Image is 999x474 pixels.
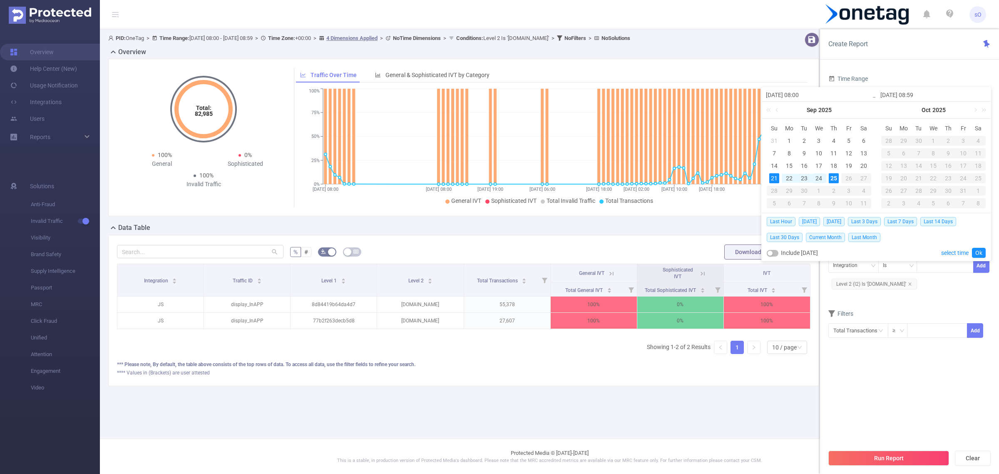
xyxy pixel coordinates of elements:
th: Mon [782,122,797,135]
td: September 21, 2025 [767,172,782,185]
td: October 4, 2025 [971,135,986,147]
div: 28 [767,186,782,196]
div: 21 [911,173,926,183]
span: Level 2 Is '[DOMAIN_NAME]' [456,35,549,41]
b: Time Range: [159,35,189,41]
span: Attention [31,346,100,363]
th: Sat [971,122,986,135]
td: October 27, 2025 [896,185,911,197]
td: September 20, 2025 [856,160,871,172]
td: September 3, 2025 [812,135,827,147]
td: October 23, 2025 [941,172,956,185]
span: > [441,35,449,41]
td: October 17, 2025 [956,160,971,172]
td: September 28, 2025 [881,135,896,147]
div: 12 [844,148,854,158]
tspan: [DATE] 08:00 [425,187,451,192]
div: 27 [896,186,911,196]
th: Fri [841,122,856,135]
div: Is [883,259,892,272]
td: October 10, 2025 [956,147,971,160]
span: Su [881,125,896,132]
th: Thu [941,122,956,135]
div: 24 [956,173,971,183]
span: 100% [199,172,214,179]
div: 5 [844,136,854,146]
div: 4 [829,136,839,146]
a: Reports [30,129,50,145]
td: October 26, 2025 [881,185,896,197]
span: Th [826,125,841,132]
span: > [378,35,385,41]
input: Search... [117,245,283,258]
span: Traffic Over Time [311,72,357,78]
div: 31 [956,186,971,196]
span: Passport [31,279,100,296]
tspan: [DATE] 08:00 [313,187,338,192]
div: 3 [841,186,856,196]
i: icon: bar-chart [375,72,381,78]
div: 7 [769,148,779,158]
td: October 1, 2025 [926,135,941,147]
td: September 30, 2025 [911,135,926,147]
td: October 22, 2025 [926,172,941,185]
div: ≥ [892,324,901,337]
div: 29 [926,186,941,196]
td: October 31, 2025 [956,185,971,197]
span: Video [31,379,100,396]
span: 0% [244,152,252,158]
tspan: [DATE] 02:00 [624,187,649,192]
span: General IVT [451,197,481,204]
i: icon: down [871,263,876,269]
div: 5 [881,148,896,158]
div: 21 [769,173,779,183]
div: 29 [896,136,911,146]
td: October 28, 2025 [911,185,926,197]
td: October 3, 2025 [841,185,856,197]
div: General [120,160,204,168]
span: Total Transactions [605,197,653,204]
td: September 12, 2025 [841,147,856,160]
td: November 4, 2025 [911,197,926,210]
div: 2 [826,186,841,196]
th: Thu [826,122,841,135]
span: Brand Safety [31,246,100,263]
div: 2 [941,136,956,146]
td: September 26, 2025 [841,172,856,185]
a: Next year (Control + right) [977,102,988,118]
span: We [926,125,941,132]
span: Unified [31,329,100,346]
span: > [144,35,152,41]
td: September 5, 2025 [841,135,856,147]
i: icon: down [900,328,905,334]
a: 2025 [818,102,832,118]
a: Last year (Control + left) [765,102,775,118]
div: 4 [911,198,926,208]
button: Add [973,258,989,273]
td: October 30, 2025 [941,185,956,197]
div: 10 [814,148,824,158]
span: Total Invalid Traffic [547,197,595,204]
td: October 2, 2025 [826,185,841,197]
td: October 5, 2025 [881,147,896,160]
a: Ok [972,248,986,258]
div: 20 [859,161,869,171]
span: Engagement [31,363,100,379]
div: 9 [799,148,809,158]
td: October 29, 2025 [926,185,941,197]
span: Sophisticated IVT [491,197,537,204]
td: October 25, 2025 [971,172,986,185]
td: September 29, 2025 [782,185,797,197]
div: 31 [769,136,779,146]
tspan: [DATE] 06:00 [529,187,555,192]
a: select time [941,245,969,261]
div: 23 [799,173,809,183]
div: 14 [911,161,926,171]
a: Previous month (PageUp) [774,102,781,118]
div: 11 [829,148,839,158]
tspan: [DATE] 18:00 [699,187,725,192]
div: Integration [833,259,863,272]
div: 17 [956,161,971,171]
td: October 24, 2025 [956,172,971,185]
span: Tu [797,125,812,132]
